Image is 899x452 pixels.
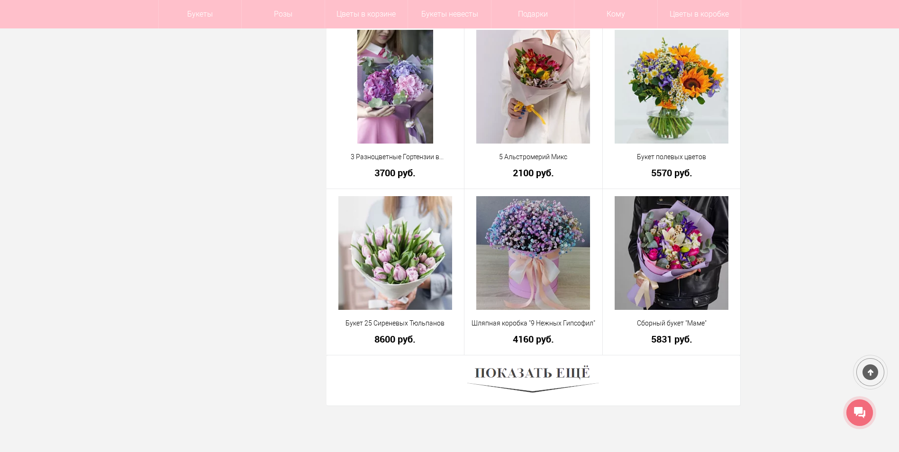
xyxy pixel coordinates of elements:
a: 3700 руб. [333,168,458,178]
a: 5 Альстромерий Микс [471,152,596,162]
a: Показать ещё [467,376,599,384]
a: Сборный букет "Маме" [609,318,735,328]
a: 2100 руб. [471,168,596,178]
img: 3 Разноцветные Гортензии в дизайнерской упаковке [357,30,433,144]
img: Показать ещё [467,362,599,398]
a: Букет 25 Сиреневых Тюльпанов [333,318,458,328]
a: Букет полевых цветов [609,152,735,162]
a: 5831 руб. [609,334,735,344]
a: 5570 руб. [609,168,735,178]
img: Сборный букет "Маме" [615,196,728,310]
a: 8600 руб. [333,334,458,344]
a: Шляпная коробка "9 Нежных Гипсофил" [471,318,596,328]
a: 4160 руб. [471,334,596,344]
img: 5 Альстромерий Микс [476,30,590,144]
img: Шляпная коробка "9 Нежных Гипсофил" [476,196,590,310]
img: Букет полевых цветов [615,30,728,144]
a: 3 Разноцветные Гортензии в дизайнерской упаковке [333,152,458,162]
img: Букет 25 Сиреневых Тюльпанов [338,196,452,310]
